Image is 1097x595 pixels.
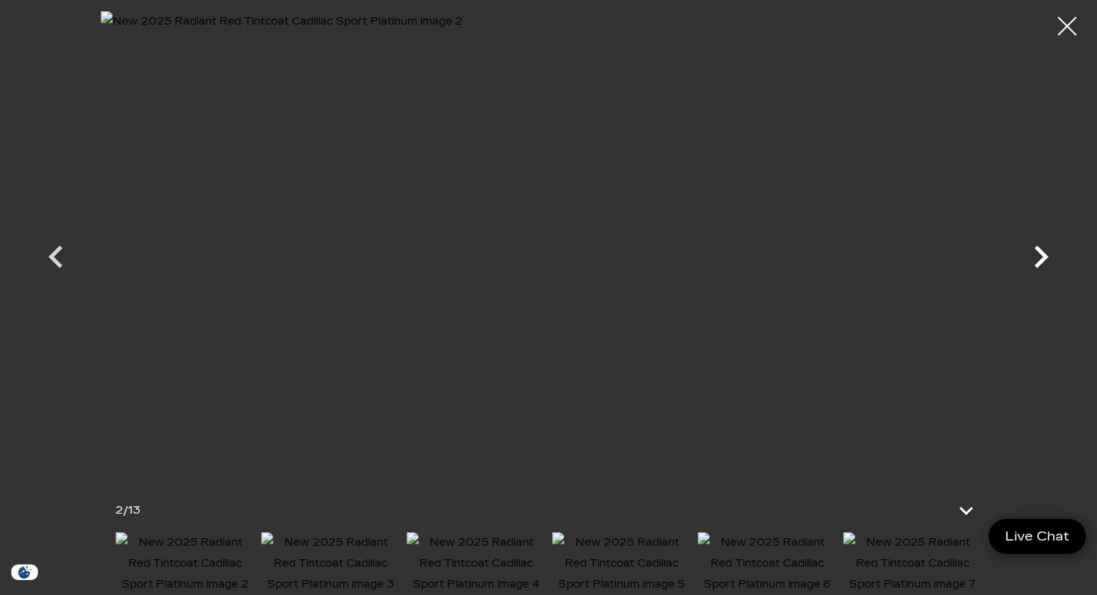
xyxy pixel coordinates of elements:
div: Previous [34,227,78,294]
img: New 2025 Radiant Red Tintcoat Cadillac Sport Platinum image 6 [698,532,836,595]
a: Live Chat [989,519,1086,554]
div: / [116,500,140,521]
img: New 2025 Radiant Red Tintcoat Cadillac Sport Platinum image 4 [407,532,545,595]
img: Opt-Out Icon [7,564,42,580]
img: New 2025 Radiant Red Tintcoat Cadillac Sport Platinum image 7 [843,532,981,595]
img: New 2025 Radiant Red Tintcoat Cadillac Sport Platinum image 2 [116,532,254,595]
div: Next [1019,227,1063,294]
img: New 2025 Radiant Red Tintcoat Cadillac Sport Platinum image 5 [552,532,690,595]
img: New 2025 Radiant Red Tintcoat Cadillac Sport Platinum image 3 [261,532,399,595]
span: 2 [116,504,123,517]
span: 13 [128,504,140,517]
section: Click to Open Cookie Consent Modal [7,564,42,580]
img: New 2025 Radiant Red Tintcoat Cadillac Sport Platinum image 2 [101,11,996,476]
span: Live Chat [998,528,1077,545]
